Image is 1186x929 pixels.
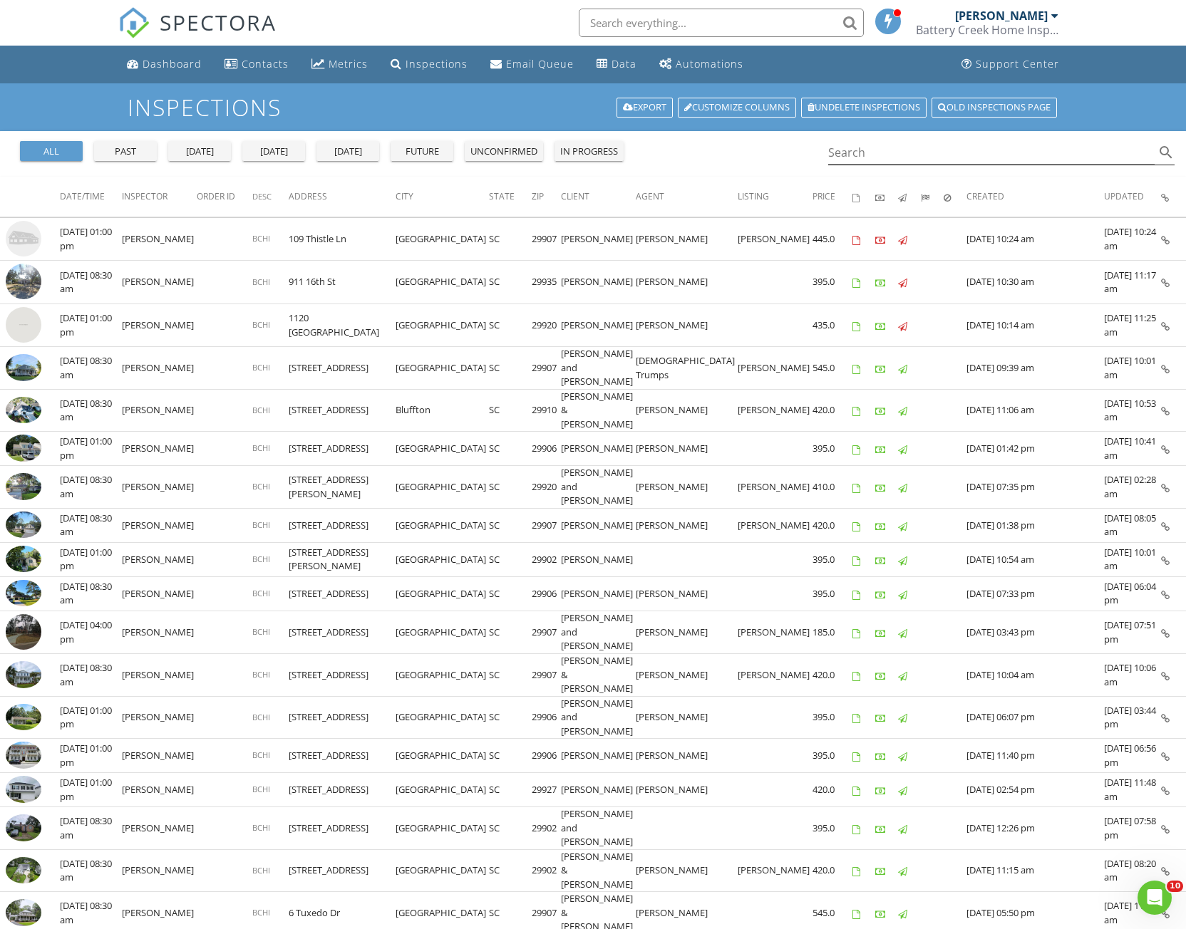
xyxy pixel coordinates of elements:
td: [DATE] 11:15 am [966,849,1104,892]
td: 395.0 [813,739,852,773]
td: [GEOGRAPHIC_DATA] [396,696,489,739]
td: [PERSON_NAME] [561,261,636,304]
span: Date/Time [60,190,105,202]
td: [DATE] 08:30 am [60,261,122,304]
div: Email Queue [506,57,574,71]
th: Paid: Not sorted. [875,177,898,217]
img: 9256204%2Freports%2Faec44c69-38a7-4184-9ade-ae0daa17b443%2Fcover_photos%2FcANHyVM7CGHR56aRH55F%2F... [6,661,41,688]
th: Inspection Details: Not sorted. [1161,177,1186,217]
td: [DATE] 07:51 pm [1104,611,1161,654]
input: Search everything... [579,9,864,37]
td: [DATE] 04:00 pm [60,611,122,654]
td: 29927 [532,773,561,807]
td: [DATE] 08:30 am [60,347,122,390]
td: [PERSON_NAME] [636,389,738,432]
td: 29907 [532,347,561,390]
td: [DATE] 03:43 pm [966,611,1104,654]
div: Contacts [242,57,289,71]
td: [DATE] 01:38 pm [966,508,1104,542]
td: [DATE] 10:04 am [966,654,1104,697]
td: [DATE] 12:26 pm [966,807,1104,850]
td: [STREET_ADDRESS] [289,807,396,850]
td: [PERSON_NAME] & [PERSON_NAME] [561,654,636,697]
th: Zip: Not sorted. [532,177,561,217]
td: 395.0 [813,807,852,850]
td: 445.0 [813,217,852,261]
td: [DATE] 10:01 am [1104,542,1161,576]
td: [STREET_ADDRESS] [289,432,396,466]
span: Zip [532,190,544,202]
td: 435.0 [813,303,852,347]
td: [PERSON_NAME] [636,611,738,654]
td: [GEOGRAPHIC_DATA] [396,654,489,697]
a: Old inspections page [932,98,1057,118]
td: SC [489,432,532,466]
td: [PERSON_NAME] [738,654,813,697]
div: Inspections [406,57,468,71]
td: [GEOGRAPHIC_DATA] [396,576,489,611]
td: [PERSON_NAME] [122,576,197,611]
td: [PERSON_NAME] [636,576,738,611]
td: 29906 [532,432,561,466]
button: future [391,141,453,161]
td: [PERSON_NAME] [636,773,738,807]
td: 395.0 [813,576,852,611]
td: 29902 [532,807,561,850]
th: City: Not sorted. [396,177,489,217]
i: search [1157,144,1175,161]
td: [DATE] 01:00 pm [60,432,122,466]
td: SC [489,696,532,739]
td: 29907 [532,508,561,542]
td: [DATE] 11:48 am [1104,773,1161,807]
th: Created: Not sorted. [966,177,1104,217]
td: 29906 [532,696,561,739]
th: Date/Time: Not sorted. [60,177,122,217]
td: [PERSON_NAME] [738,466,813,509]
th: Inspector: Not sorted. [122,177,197,217]
div: Dashboard [143,57,202,71]
span: Created [966,190,1004,202]
td: [DATE] 01:00 pm [60,696,122,739]
td: [STREET_ADDRESS] [289,696,396,739]
td: SC [489,849,532,892]
td: 29920 [532,466,561,509]
button: [DATE] [316,141,379,161]
a: Contacts [219,51,294,78]
td: [PERSON_NAME] [122,347,197,390]
td: [PERSON_NAME] [561,303,636,347]
td: [DATE] 07:35 pm [966,466,1104,509]
td: [STREET_ADDRESS] [289,389,396,432]
td: [DATE] 10:06 am [1104,654,1161,697]
span: State [489,190,515,202]
span: Order ID [197,190,235,202]
td: [PERSON_NAME] [122,654,197,697]
span: City [396,190,413,202]
iframe: Intercom live chat [1138,881,1172,915]
td: Bluffton [396,389,489,432]
td: 29907 [532,611,561,654]
td: [STREET_ADDRESS] [289,654,396,697]
td: 395.0 [813,432,852,466]
td: [PERSON_NAME] [738,611,813,654]
a: Undelete inspections [801,98,927,118]
th: Agreements signed: Not sorted. [852,177,875,217]
td: [GEOGRAPHIC_DATA] [396,347,489,390]
div: Data [612,57,636,71]
div: future [396,145,448,159]
th: Order ID: Not sorted. [197,177,252,217]
td: [DATE] 01:00 pm [60,542,122,576]
td: 29902 [532,849,561,892]
td: [STREET_ADDRESS] [289,347,396,390]
div: Support Center [976,57,1059,71]
td: [DATE] 10:53 am [1104,389,1161,432]
a: Data [591,51,642,78]
td: [STREET_ADDRESS] [289,849,396,892]
td: [STREET_ADDRESS] [289,773,396,807]
span: Address [289,190,327,202]
td: [GEOGRAPHIC_DATA] [396,542,489,576]
td: [DATE] 10:24 am [966,217,1104,261]
td: [DEMOGRAPHIC_DATA] Trumps [636,347,738,390]
div: Automations [676,57,743,71]
div: [DATE] [248,145,299,159]
td: [PERSON_NAME] [561,576,636,611]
